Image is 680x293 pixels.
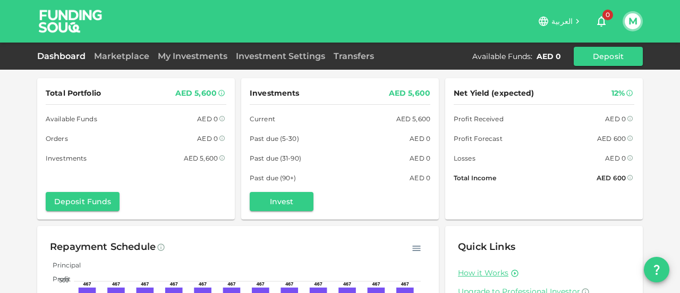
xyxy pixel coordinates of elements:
button: question [644,257,669,282]
tspan: 500 [59,277,69,283]
span: Principal [45,261,81,269]
span: Current [250,113,275,124]
div: AED 5,600 [396,113,430,124]
div: Repayment Schedule [50,239,156,256]
span: العربية [551,16,573,26]
a: How it Works [458,268,508,278]
span: Losses [454,153,475,164]
div: AED 600 [597,133,626,144]
span: Profit [45,275,71,283]
span: Past due (5-30) [250,133,299,144]
span: Orders [46,133,68,144]
span: Profit Received [454,113,504,124]
span: 0 [602,10,613,20]
div: AED 0 [410,172,430,183]
div: AED 0 [197,133,218,144]
div: AED 0 [537,51,561,62]
span: Total Portfolio [46,87,101,100]
span: Investments [250,87,299,100]
a: Marketplace [90,51,154,61]
div: AED 0 [410,153,430,164]
button: M [625,13,641,29]
button: Invest [250,192,313,211]
a: Investment Settings [232,51,329,61]
a: Dashboard [37,51,90,61]
div: AED 600 [597,172,626,183]
div: AED 0 [605,153,626,164]
div: Available Funds : [472,51,532,62]
div: AED 5,600 [389,87,430,100]
button: 0 [591,11,612,32]
div: AED 0 [410,133,430,144]
span: Investments [46,153,87,164]
button: Deposit Funds [46,192,120,211]
span: Past due (31-90) [250,153,301,164]
span: Available Funds [46,113,97,124]
button: Deposit [574,47,643,66]
span: Profit Forecast [454,133,503,144]
span: Total Income [454,172,496,183]
div: AED 5,600 [175,87,217,100]
div: 12% [611,87,625,100]
a: My Investments [154,51,232,61]
a: Transfers [329,51,378,61]
span: Past due (90+) [250,172,296,183]
div: AED 5,600 [184,153,218,164]
span: Quick Links [458,241,515,253]
div: AED 0 [605,113,626,124]
div: AED 0 [197,113,218,124]
span: Net Yield (expected) [454,87,534,100]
